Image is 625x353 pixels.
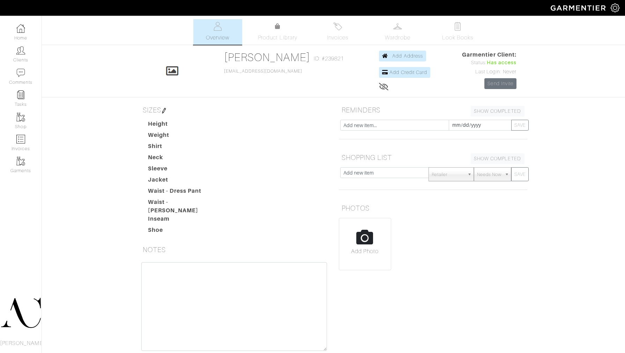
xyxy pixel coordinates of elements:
[143,120,222,131] dt: Height
[213,22,222,31] img: basicinfo-40fd8af6dae0f16599ec9e87c0ef1c0a1fdea2edbe929e3d69a839185d80c458.svg
[339,201,527,215] h5: PHOTOS
[373,19,422,45] a: Wardrobe
[16,24,25,33] img: dashboard-icon-dbcd8f5a0b271acd01030246c82b418ddd0df26cd7fceb0bd07c9910d44c42f6.png
[389,69,427,75] span: Add Credit Card
[453,22,462,31] img: todo-9ac3debb85659649dc8f770b8b6100bb5dab4b48dedcbae339e5042a72dfd3cc.svg
[393,22,402,31] img: wardrobe-487a4870c1b7c33e795ec22d11cfc2ed9d08956e64fb3008fe2437562e282088.svg
[143,215,222,226] dt: Inseam
[16,46,25,55] img: clients-icon-6bae9207a08558b7cb47a8932f037763ab4055f8c8b6bfacd5dc20c3e0201464.png
[462,59,516,67] div: Status:
[143,131,222,142] dt: Weight
[462,51,516,59] span: Garmentier Client:
[471,153,524,164] a: SHOW COMPLETED
[442,34,473,42] span: Look Books
[16,113,25,122] img: garments-icon-b7da505a4dc4fd61783c78ac3ca0ef83fa9d6f193b1c9dc38574b1d14d53ca28.png
[511,167,529,181] button: SAVE
[140,243,328,257] h5: NOTES
[258,34,297,42] span: Product Library
[161,108,167,113] img: pen-cf24a1663064a2ec1b9c1bd2387e9de7a2fa800b781884d57f21acf72779bad2.png
[143,187,222,198] dt: Waist - Dress Pant
[547,2,611,14] img: garmentier-logo-header-white-b43fb05a5012e4ada735d5af1a66efaba907eab6374d6393d1fbf88cb4ef424d.png
[314,54,344,63] span: ID: #239821
[462,68,516,76] div: Last Login: Never
[253,22,302,42] a: Product Library
[477,168,501,182] span: Needs Now
[143,226,222,237] dt: Shoe
[193,19,242,45] a: Overview
[143,198,222,215] dt: Waist - [PERSON_NAME]
[433,19,482,45] a: Look Books
[16,135,25,144] img: orders-icon-0abe47150d42831381b5fb84f609e132dff9fe21cb692f30cb5eec754e2cba89.png
[143,164,222,176] dt: Sleeve
[143,142,222,153] dt: Shirt
[511,120,529,131] button: SAVE
[385,34,410,42] span: Wardrobe
[340,167,429,178] input: Add new item
[16,90,25,99] img: reminder-icon-8004d30b9f0a5d33ae49ab947aed9ed385cf756f9e5892f1edd6e32f2345188e.png
[206,34,229,42] span: Overview
[143,153,222,164] dt: Neck
[379,67,430,78] a: Add Credit Card
[339,150,527,164] h5: SHOPPING LIST
[611,3,619,12] img: gear-icon-white-bd11855cb880d31180b6d7d6211b90ccbf57a29d726f0c71d8c61bd08dd39cc2.png
[313,19,362,45] a: Invoices
[339,103,527,117] h5: REMINDERS
[224,69,302,74] a: [EMAIL_ADDRESS][DOMAIN_NAME]
[327,34,348,42] span: Invoices
[471,106,524,117] a: SHOW COMPLETED
[140,103,328,117] h5: SIZES
[333,22,342,31] img: orders-27d20c2124de7fd6de4e0e44c1d41de31381a507db9b33961299e4e07d508b8c.svg
[392,53,423,59] span: Add Address
[487,59,517,67] span: Has access
[484,78,516,89] a: Send Invite
[224,51,310,64] a: [PERSON_NAME]
[143,176,222,187] dt: Jacket
[16,157,25,166] img: garments-icon-b7da505a4dc4fd61783c78ac3ca0ef83fa9d6f193b1c9dc38574b1d14d53ca28.png
[340,120,449,131] input: Add new item...
[16,68,25,77] img: comment-icon-a0a6a9ef722e966f86d9cbdc48e553b5cf19dbc54f86b18d962a5391bc8f6eb6.png
[379,51,426,61] a: Add Address
[432,168,464,182] span: Retailer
